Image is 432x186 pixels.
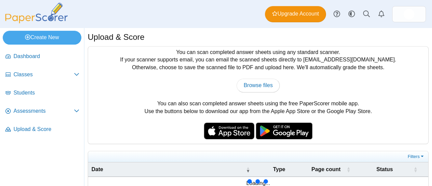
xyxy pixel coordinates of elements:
img: google-play-badge.png [256,123,313,139]
a: Assessments [3,103,82,119]
span: Students [13,89,79,97]
img: apple-store-badge.svg [204,123,254,139]
span: Dashboard [13,53,79,60]
span: Page count : Activate to sort [347,162,351,177]
a: Upgrade Account [265,6,326,22]
img: ps.EG2Gs9WtVQryRxPx [404,9,414,20]
span: Page count [312,166,341,172]
span: Upgrade Account [272,10,319,18]
a: ps.EG2Gs9WtVQryRxPx [392,6,426,22]
a: Filters [406,153,427,160]
h1: Upload & Score [88,31,144,43]
span: Date : Activate to remove sorting [246,162,250,177]
a: Create New [3,31,81,44]
span: Browse files [244,82,273,88]
span: Date [91,166,103,172]
a: Upload & Score [3,122,82,138]
img: PaperScorer [3,3,70,23]
span: Upload & Score [13,126,79,133]
span: Jessica Becker [404,9,414,20]
span: Classes [13,71,74,78]
span: Status : Activate to sort [413,162,417,177]
div: You can scan completed answer sheets using any standard scanner. If your scanner supports email, ... [88,47,428,144]
span: Type [273,166,285,172]
a: Students [3,85,82,101]
a: PaperScorer [3,19,70,24]
a: Dashboard [3,49,82,65]
a: Browse files [237,79,280,92]
span: Status [376,166,393,172]
span: Assessments [13,107,74,115]
a: Classes [3,67,82,83]
a: Alerts [374,7,389,22]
